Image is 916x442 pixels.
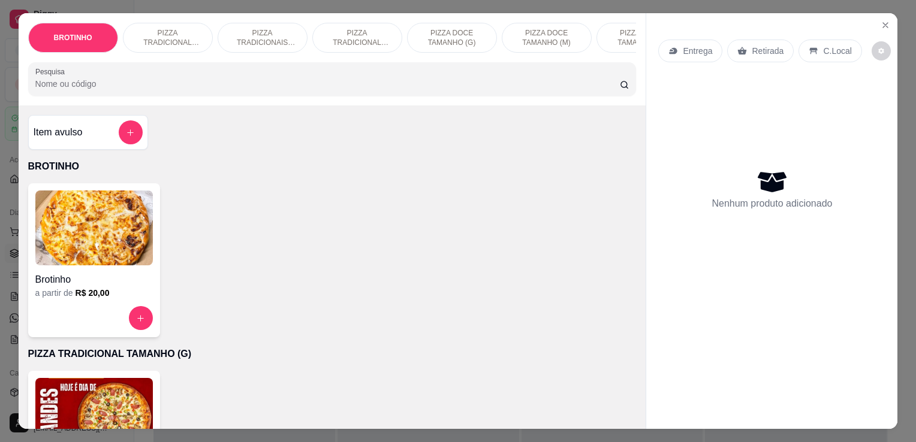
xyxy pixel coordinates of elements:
[607,28,676,47] p: PIZZA DOCE TAMANHO (P)
[133,28,203,47] p: PIZZA TRADICIONAL TAMANHO (G)
[35,190,153,265] img: product-image
[28,159,637,174] p: BROTINHO
[712,196,832,211] p: Nenhum produto adicionado
[35,287,153,299] div: a partir de
[872,41,891,60] button: decrease-product-quantity
[35,273,153,287] h4: Brotinho
[683,45,712,57] p: Entrega
[323,28,392,47] p: PIZZA TRADICIONAL TAMANHO (P)
[876,16,895,35] button: Close
[76,287,110,299] h6: R$ 20,00
[28,347,637,361] p: PIZZA TRADICIONAL TAMANHO (G)
[129,306,153,330] button: increase-product-quantity
[512,28,581,47] p: PIZZA DOCE TAMANHO (M)
[35,66,69,77] label: Pesquisa
[228,28,297,47] p: PIZZA TRADICIONAIS TAMANHO (M)
[54,33,92,43] p: BROTINHO
[119,120,143,144] button: add-separate-item
[35,78,620,90] input: Pesquisa
[752,45,784,57] p: Retirada
[417,28,487,47] p: PIZZA DOCE TAMANHO (G)
[34,125,83,140] h4: Item avulso
[823,45,851,57] p: C.Local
